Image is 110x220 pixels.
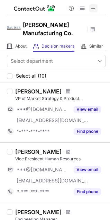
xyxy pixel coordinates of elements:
h1: [PERSON_NAME] Manufacturing Co. [23,21,85,37]
img: 3778b2d3cbc2eb0f222b5235335b7adf [7,21,21,35]
span: [EMAIL_ADDRESS][DOMAIN_NAME] [17,178,89,184]
button: Reveal Button [74,188,101,195]
button: Reveal Button [74,166,101,173]
div: [PERSON_NAME] [15,88,62,95]
img: ContactOut v5.3.10 [14,4,55,12]
span: About [15,43,27,49]
span: Similar [89,43,103,49]
div: Select department [11,58,53,64]
span: Decision makers [42,43,74,49]
div: Vice President Human Resources [15,156,106,162]
div: [PERSON_NAME] [15,209,62,216]
span: ***@[DOMAIN_NAME] [17,106,70,112]
button: Reveal Button [74,128,101,135]
button: Reveal Button [74,106,101,113]
span: [EMAIL_ADDRESS][DOMAIN_NAME] [17,117,89,123]
span: Select all (10) [16,73,46,79]
span: ***@[DOMAIN_NAME] [17,167,70,173]
div: VP of Market Strategy & Product Development [15,96,106,102]
div: [PERSON_NAME] [15,148,62,155]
